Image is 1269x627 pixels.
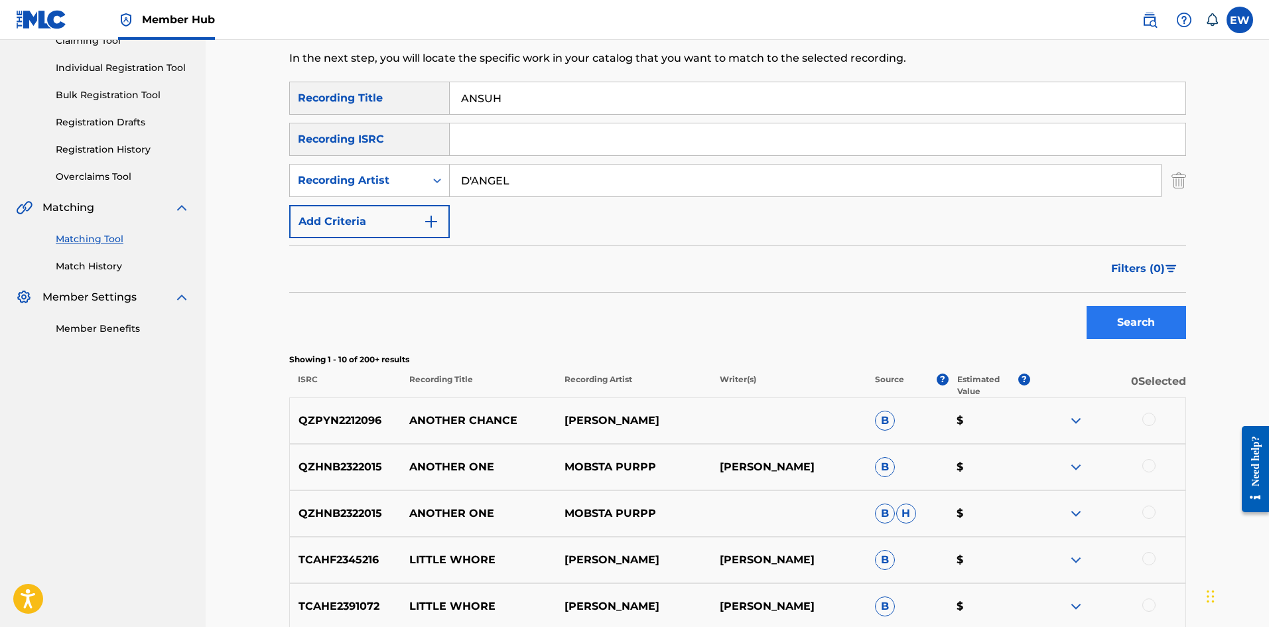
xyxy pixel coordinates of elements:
[957,374,1018,397] p: Estimated Value
[401,598,556,614] p: LITTLE WHORE
[289,354,1186,366] p: Showing 1 - 10 of 200+ results
[875,411,895,431] span: B
[896,504,916,523] span: H
[289,205,450,238] button: Add Criteria
[400,374,555,397] p: Recording Title
[16,10,67,29] img: MLC Logo
[16,289,32,305] img: Member Settings
[290,598,401,614] p: TCAHE2391072
[290,413,401,429] p: QZPYN2212096
[290,552,401,568] p: TCAHF2345216
[298,173,417,188] div: Recording Artist
[948,506,1030,522] p: $
[556,459,711,475] p: MOBSTA PURPP
[56,143,190,157] a: Registration History
[948,598,1030,614] p: $
[1142,12,1158,28] img: search
[290,506,401,522] p: QZHNB2322015
[937,374,949,385] span: ?
[56,322,190,336] a: Member Benefits
[1068,506,1084,522] img: expand
[948,552,1030,568] p: $
[42,200,94,216] span: Matching
[556,374,711,397] p: Recording Artist
[289,82,1186,346] form: Search Form
[1227,7,1253,33] div: User Menu
[711,459,866,475] p: [PERSON_NAME]
[711,374,866,397] p: Writer(s)
[1018,374,1030,385] span: ?
[56,115,190,129] a: Registration Drafts
[56,34,190,48] a: Claiming Tool
[16,200,33,216] img: Matching
[1030,374,1185,397] p: 0 Selected
[1171,164,1186,197] img: Delete Criterion
[1205,13,1219,27] div: Notifications
[1203,563,1269,627] iframe: Chat Widget
[556,506,711,522] p: MOBSTA PURPP
[1068,598,1084,614] img: expand
[711,552,866,568] p: [PERSON_NAME]
[1111,261,1165,277] span: Filters ( 0 )
[875,504,895,523] span: B
[401,459,556,475] p: ANOTHER ONE
[875,550,895,570] span: B
[948,413,1030,429] p: $
[556,413,711,429] p: [PERSON_NAME]
[42,289,137,305] span: Member Settings
[423,214,439,230] img: 9d2ae6d4665cec9f34b9.svg
[56,61,190,75] a: Individual Registration Tool
[174,200,190,216] img: expand
[290,459,401,475] p: QZHNB2322015
[556,552,711,568] p: [PERSON_NAME]
[1068,459,1084,475] img: expand
[289,50,980,66] p: In the next step, you will locate the specific work in your catalog that you want to match to the...
[1103,252,1186,285] button: Filters (0)
[56,232,190,246] a: Matching Tool
[142,12,215,27] span: Member Hub
[875,374,904,397] p: Source
[118,12,134,28] img: Top Rightsholder
[1176,12,1192,28] img: help
[948,459,1030,475] p: $
[1068,552,1084,568] img: expand
[1166,265,1177,273] img: filter
[711,598,866,614] p: [PERSON_NAME]
[401,506,556,522] p: ANOTHER ONE
[1171,7,1197,33] div: Help
[875,457,895,477] span: B
[289,374,401,397] p: ISRC
[1068,413,1084,429] img: expand
[1207,577,1215,616] div: Drag
[556,598,711,614] p: [PERSON_NAME]
[401,552,556,568] p: LITTLE WHORE
[1232,416,1269,523] iframe: Resource Center
[56,170,190,184] a: Overclaims Tool
[56,88,190,102] a: Bulk Registration Tool
[1087,306,1186,339] button: Search
[56,259,190,273] a: Match History
[1136,7,1163,33] a: Public Search
[174,289,190,305] img: expand
[401,413,556,429] p: ANOTHER CHANCE
[875,596,895,616] span: B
